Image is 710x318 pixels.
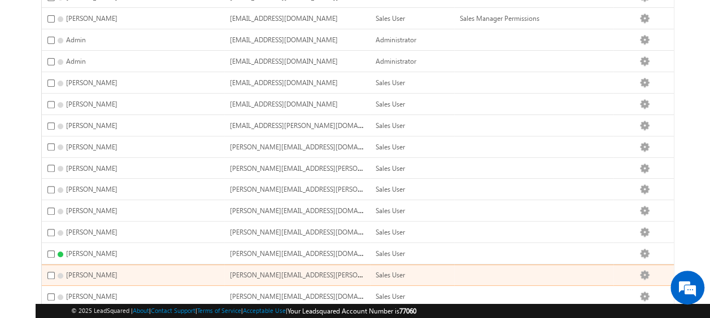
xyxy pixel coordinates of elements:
[66,78,117,87] span: [PERSON_NAME]
[376,57,416,65] span: Administrator
[376,100,405,108] span: Sales User
[66,271,117,279] span: [PERSON_NAME]
[460,14,539,23] span: Sales Manager Permissions
[376,121,405,130] span: Sales User
[376,292,405,301] span: Sales User
[376,14,405,23] span: Sales User
[230,142,389,151] span: [PERSON_NAME][EMAIL_ADDRESS][DOMAIN_NAME]
[230,248,389,258] span: [PERSON_NAME][EMAIL_ADDRESS][DOMAIN_NAME]
[133,307,149,314] a: About
[230,163,441,173] span: [PERSON_NAME][EMAIL_ADDRESS][PERSON_NAME][DOMAIN_NAME]
[376,143,405,151] span: Sales User
[230,184,441,193] span: [PERSON_NAME][EMAIL_ADDRESS][PERSON_NAME][DOMAIN_NAME]
[230,291,389,301] span: [PERSON_NAME][EMAIL_ADDRESS][DOMAIN_NAME]
[230,100,338,108] span: [EMAIL_ADDRESS][DOMAIN_NAME]
[197,307,241,314] a: Terms of Service
[376,271,405,279] span: Sales User
[66,121,117,130] span: [PERSON_NAME]
[399,307,416,315] span: 77060
[66,57,86,65] span: Admin
[230,36,338,44] span: [EMAIL_ADDRESS][DOMAIN_NAME]
[376,206,405,215] span: Sales User
[243,307,286,314] a: Acceptable Use
[230,14,338,23] span: [EMAIL_ADDRESS][DOMAIN_NAME]
[66,100,117,108] span: [PERSON_NAME]
[376,185,405,193] span: Sales User
[230,227,389,236] span: [PERSON_NAME][EMAIL_ADDRESS][DOMAIN_NAME]
[288,307,416,315] span: Your Leadsquared Account Number is
[66,143,117,151] span: [PERSON_NAME]
[71,306,416,316] span: © 2025 LeadSquared | | | | |
[66,185,117,193] span: [PERSON_NAME]
[66,206,117,215] span: [PERSON_NAME]
[376,228,405,236] span: Sales User
[230,120,389,130] span: [EMAIL_ADDRESS][PERSON_NAME][DOMAIN_NAME]
[66,14,117,23] span: [PERSON_NAME]
[66,36,86,44] span: Admin
[66,249,117,258] span: [PERSON_NAME]
[376,164,405,173] span: Sales User
[230,205,389,215] span: [PERSON_NAME][EMAIL_ADDRESS][DOMAIN_NAME]
[66,164,117,173] span: [PERSON_NAME]
[376,249,405,258] span: Sales User
[66,292,117,301] span: [PERSON_NAME]
[230,270,441,279] span: [PERSON_NAME][EMAIL_ADDRESS][PERSON_NAME][DOMAIN_NAME]
[66,228,117,236] span: [PERSON_NAME]
[151,307,195,314] a: Contact Support
[376,78,405,87] span: Sales User
[230,57,338,65] span: [EMAIL_ADDRESS][DOMAIN_NAME]
[376,36,416,44] span: Administrator
[230,78,338,87] span: [EMAIL_ADDRESS][DOMAIN_NAME]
